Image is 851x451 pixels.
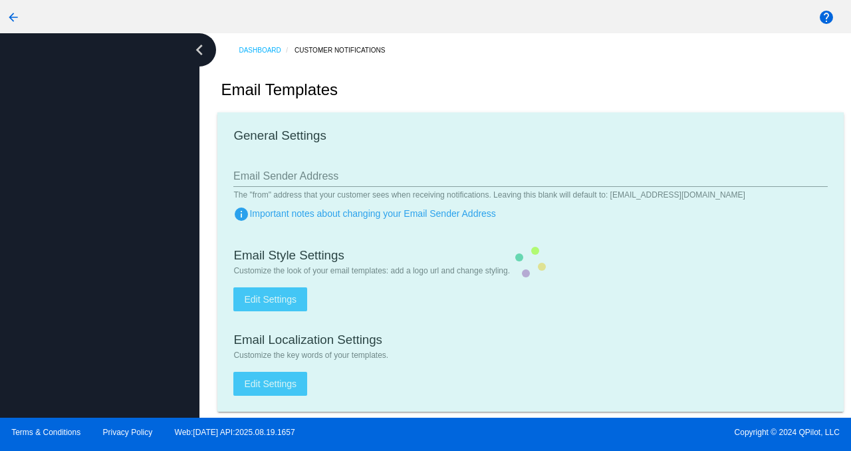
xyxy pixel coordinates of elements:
span: Copyright © 2024 QPilot, LLC [437,428,840,437]
a: Privacy Policy [103,428,153,437]
mat-icon: help [818,9,834,25]
a: Customer Notifications [295,40,397,61]
a: Dashboard [239,40,295,61]
i: chevron_left [189,39,210,61]
a: Terms & Conditions [11,428,80,437]
mat-icon: arrow_back [5,9,21,25]
a: Web:[DATE] API:2025.08.19.1657 [175,428,295,437]
h2: Email Templates [221,80,338,99]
